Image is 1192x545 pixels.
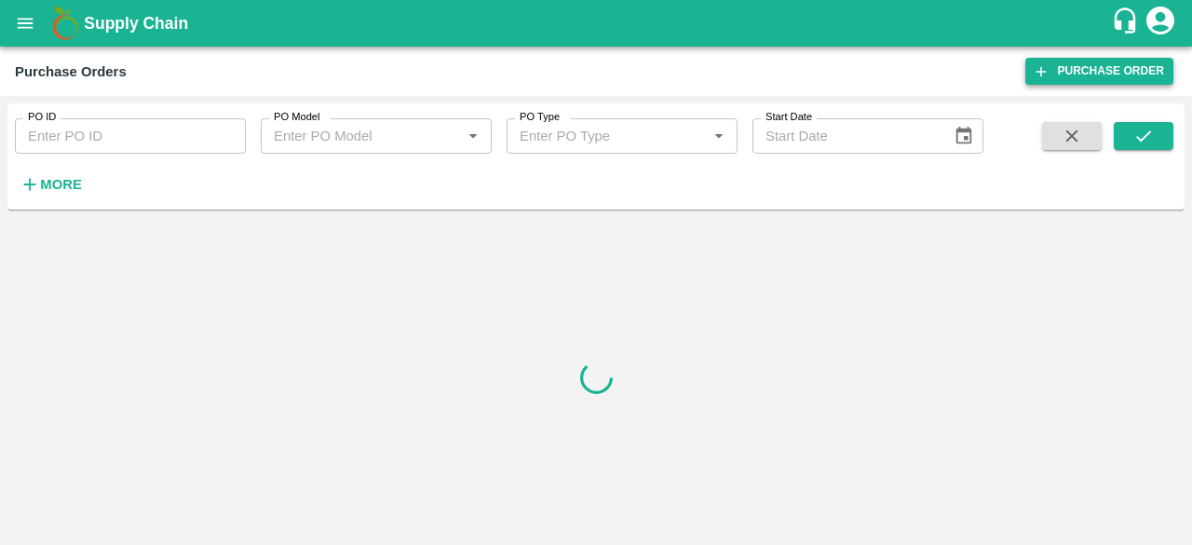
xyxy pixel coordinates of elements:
[4,2,47,45] button: open drawer
[520,110,560,125] label: PO Type
[707,124,731,148] button: Open
[40,177,82,192] strong: More
[946,118,982,154] button: Choose date
[28,110,56,125] label: PO ID
[274,110,320,125] label: PO Model
[84,14,188,33] b: Supply Chain
[1111,7,1144,40] div: customer-support
[15,169,87,200] button: More
[47,5,84,42] img: logo
[752,118,939,154] input: Start Date
[461,124,485,148] button: Open
[266,124,455,148] input: Enter PO Model
[765,110,812,125] label: Start Date
[512,124,701,148] input: Enter PO Type
[1025,58,1173,85] a: Purchase Order
[84,10,1111,36] a: Supply Chain
[15,60,127,84] div: Purchase Orders
[1144,4,1177,43] div: account of current user
[15,118,246,154] input: Enter PO ID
